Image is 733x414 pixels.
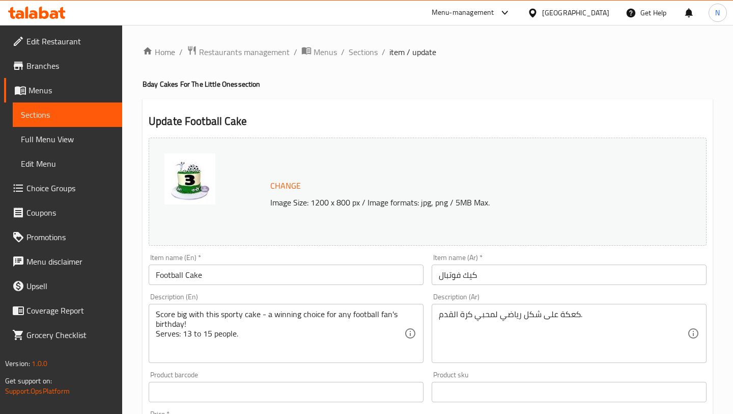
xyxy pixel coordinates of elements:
input: Enter name Ar [432,265,707,285]
p: Image Size: 1200 x 800 px / Image formats: jpg, png / 5MB Max. [266,196,661,209]
a: Restaurants management [187,45,290,59]
span: Menus [314,46,337,58]
button: Change [266,175,305,196]
a: Menus [301,45,337,59]
a: Coverage Report [4,298,122,323]
a: Promotions [4,225,122,249]
div: Menu-management [432,7,494,19]
li: / [179,46,183,58]
input: Please enter product sku [432,382,707,402]
a: Edit Menu [13,151,122,176]
span: Sections [21,109,114,121]
span: item / update [389,46,436,58]
h2: Update Football Cake [149,114,707,129]
a: Menus [4,78,122,102]
span: Menu disclaimer [26,255,114,268]
span: Change [270,178,301,193]
span: Edit Restaurant [26,35,114,47]
li: / [294,46,297,58]
span: Coverage Report [26,304,114,317]
span: Full Menu View [21,133,114,145]
span: Grocery Checklist [26,329,114,341]
img: WhatsApp_Image_20250908_a638929271488585331.jpeg [164,153,215,204]
a: Choice Groups [4,176,122,200]
a: Upsell [4,274,122,298]
span: Choice Groups [26,182,114,194]
textarea: كعكة على شكل رياضي لمحبي كرة القدم. [439,309,687,358]
a: Branches [4,54,122,78]
a: Menu disclaimer [4,249,122,274]
span: Promotions [26,231,114,243]
span: Edit Menu [21,158,114,170]
a: Coupons [4,200,122,225]
li: / [341,46,345,58]
span: Restaurants management [199,46,290,58]
span: 1.0.0 [32,357,47,370]
textarea: Score big with this sporty cake - a winning choice for any football fan's birthday! Serves: 13 to... [156,309,404,358]
h4: Bday Cakes For The Little Ones section [143,79,713,89]
a: Home [143,46,175,58]
a: Edit Restaurant [4,29,122,54]
div: [GEOGRAPHIC_DATA] [542,7,609,18]
span: Version: [5,357,30,370]
a: Full Menu View [13,127,122,151]
nav: breadcrumb [143,45,713,59]
a: Sections [349,46,378,58]
span: Branches [26,60,114,72]
a: Support.OpsPlatform [5,384,70,398]
a: Sections [13,102,122,127]
span: Menus [29,84,114,96]
input: Enter name En [149,265,424,285]
a: Grocery Checklist [4,323,122,347]
span: Coupons [26,206,114,219]
span: Upsell [26,280,114,292]
span: Get support on: [5,374,52,387]
span: N [715,7,720,18]
li: / [382,46,385,58]
input: Please enter product barcode [149,382,424,402]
